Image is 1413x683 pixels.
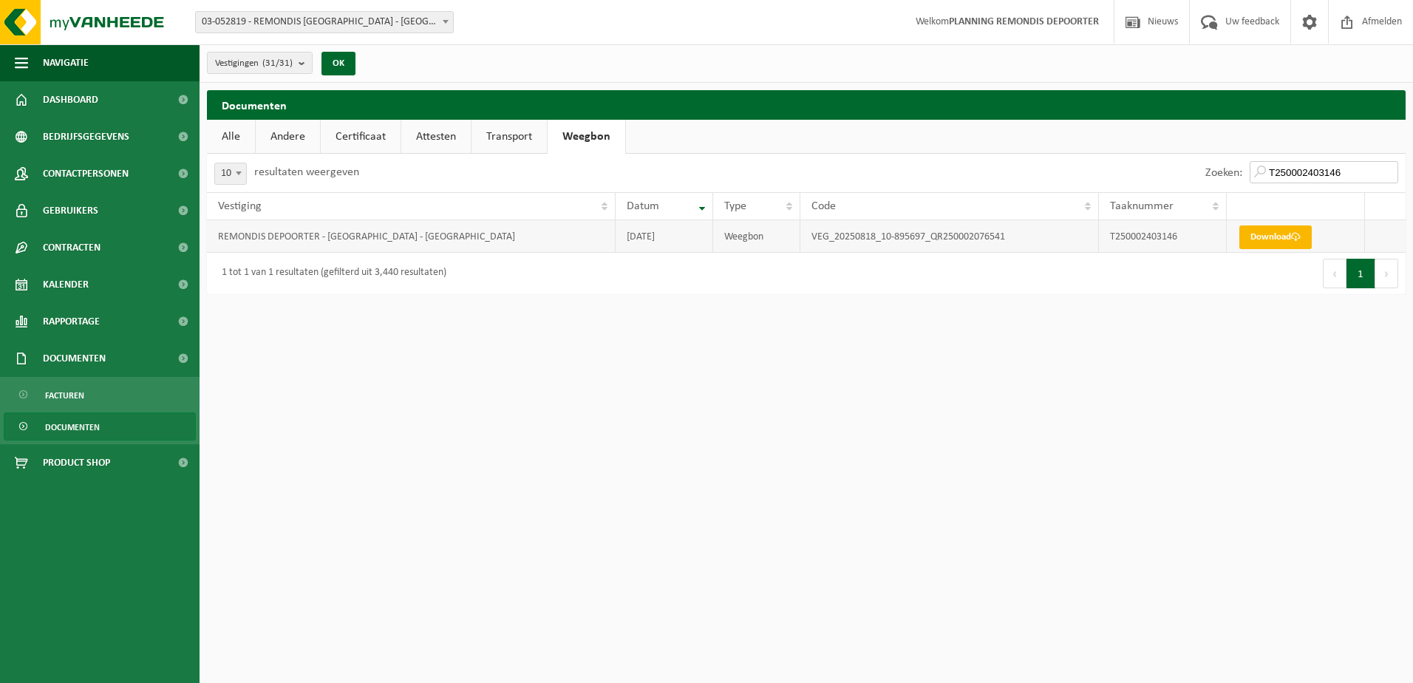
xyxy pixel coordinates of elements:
span: Product Shop [43,444,110,481]
label: Zoeken: [1205,167,1242,179]
a: Weegbon [548,120,625,154]
a: Documenten [4,412,196,441]
span: Contracten [43,229,101,266]
button: Vestigingen(31/31) [207,52,313,74]
span: Gebruikers [43,192,98,229]
strong: PLANNING REMONDIS DEPOORTER [949,16,1099,27]
span: Documenten [43,340,106,377]
span: Bedrijfsgegevens [43,118,129,155]
span: 03-052819 - REMONDIS WEST-VLAANDEREN - OOSTENDE [195,11,454,33]
label: resultaten weergeven [254,166,359,178]
span: Taaknummer [1110,200,1174,212]
td: T250002403146 [1099,220,1227,253]
count: (31/31) [262,58,293,68]
span: Contactpersonen [43,155,129,192]
a: Transport [471,120,547,154]
span: Vestigingen [215,52,293,75]
span: Vestiging [218,200,262,212]
h2: Documenten [207,90,1406,119]
td: VEG_20250818_10-895697_QR250002076541 [800,220,1100,253]
span: 03-052819 - REMONDIS WEST-VLAANDEREN - OOSTENDE [196,12,453,33]
button: Next [1375,259,1398,288]
span: Kalender [43,266,89,303]
span: Dashboard [43,81,98,118]
div: 1 tot 1 van 1 resultaten (gefilterd uit 3,440 resultaten) [214,260,446,287]
button: 1 [1346,259,1375,288]
span: 10 [214,163,247,185]
td: [DATE] [616,220,713,253]
span: Facturen [45,381,84,410]
span: Code [811,200,836,212]
td: Weegbon [713,220,800,253]
span: Rapportage [43,303,100,340]
button: OK [321,52,355,75]
a: Certificaat [321,120,401,154]
a: Attesten [401,120,471,154]
td: REMONDIS DEPOORTER - [GEOGRAPHIC_DATA] - [GEOGRAPHIC_DATA] [207,220,616,253]
a: Andere [256,120,320,154]
a: Facturen [4,381,196,409]
span: Navigatie [43,44,89,81]
span: 10 [215,163,246,184]
button: Previous [1323,259,1346,288]
span: Documenten [45,413,100,441]
a: Download [1239,225,1312,249]
a: Alle [207,120,255,154]
span: Datum [627,200,659,212]
span: Type [724,200,746,212]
